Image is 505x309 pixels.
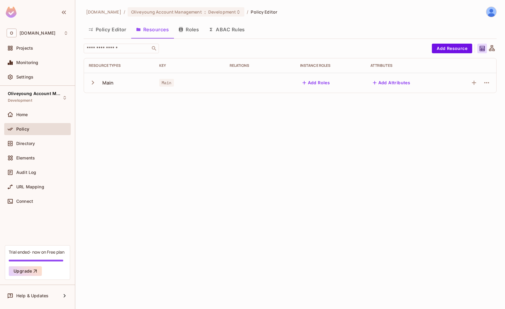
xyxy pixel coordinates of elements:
div: Main [102,79,114,86]
span: Monitoring [16,60,39,65]
button: Add Resource [432,44,472,53]
img: SReyMgAAAABJRU5ErkJggg== [6,7,17,18]
span: Directory [16,141,35,146]
img: 디스커버리개발팀_송준호 [486,7,496,17]
button: Resources [131,22,174,37]
span: Elements [16,156,35,160]
div: Instance roles [300,63,361,68]
div: Attributes [370,63,442,68]
span: Workspace: oliveyoung.co.kr [20,31,55,36]
button: Add Attributes [370,78,413,88]
span: Audit Log [16,170,36,175]
li: / [247,9,248,15]
span: Home [16,112,28,117]
button: Add Roles [300,78,333,88]
span: Oliveyoung Account Management [131,9,202,15]
div: Key [159,63,220,68]
span: Development [208,9,236,15]
li: / [124,9,125,15]
button: Roles [174,22,204,37]
div: Resource Types [89,63,150,68]
span: : [204,10,206,14]
button: Policy Editor [84,22,131,37]
span: Policy Editor [251,9,277,15]
span: Policy [16,127,29,131]
span: Main [159,79,174,87]
span: URL Mapping [16,184,44,189]
span: Help & Updates [16,293,48,298]
div: Trial ended- now on Free plan [9,249,64,255]
span: Projects [16,46,33,51]
button: ABAC Rules [204,22,250,37]
span: the active workspace [86,9,121,15]
button: Upgrade [9,266,42,276]
span: O [7,29,17,37]
span: Development [8,98,32,103]
span: Oliveyoung Account Management [8,91,62,96]
div: Relations [230,63,290,68]
span: Settings [16,75,33,79]
span: Connect [16,199,33,204]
